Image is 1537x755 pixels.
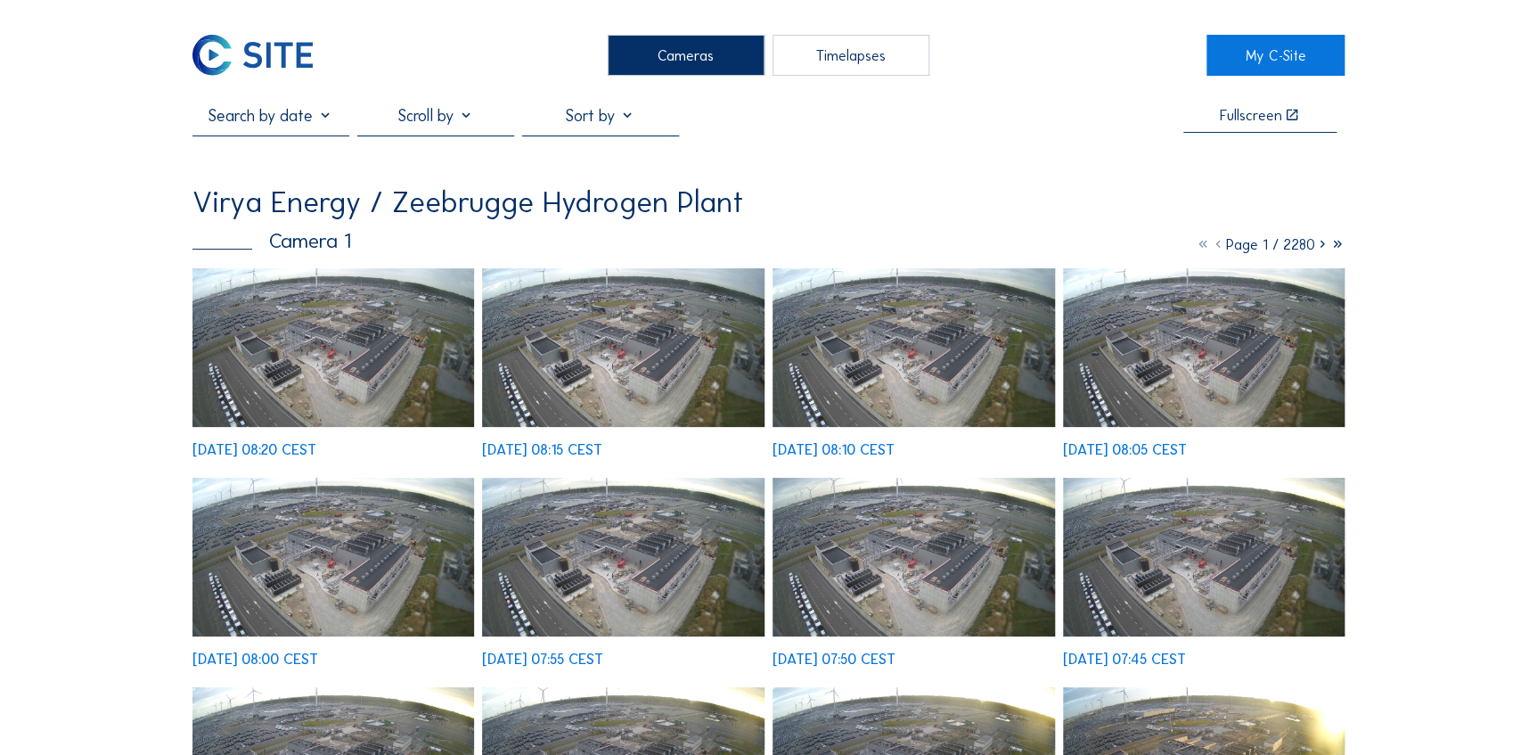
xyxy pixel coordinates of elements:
[1063,652,1186,667] div: [DATE] 07:45 CEST
[1206,35,1345,75] a: My C-Site
[773,268,1055,427] img: image_52816716
[192,35,331,75] a: C-SITE Logo
[192,442,316,457] div: [DATE] 08:20 CEST
[192,188,744,217] div: Virya Energy / Zeebrugge Hydrogen Plant
[192,35,313,75] img: C-SITE Logo
[1225,235,1314,253] span: Page 1 / 2280
[192,652,318,667] div: [DATE] 08:00 CEST
[482,442,602,457] div: [DATE] 08:15 CEST
[773,35,929,75] div: Timelapses
[192,231,351,251] div: Camera 1
[1220,108,1282,123] div: Fullscreen
[773,442,895,457] div: [DATE] 08:10 CEST
[1063,442,1187,457] div: [DATE] 08:05 CEST
[1063,268,1345,427] img: image_52816576
[192,478,475,636] img: image_52816442
[773,478,1055,636] img: image_52816108
[482,268,764,427] img: image_52816854
[482,478,764,636] img: image_52816280
[773,652,895,667] div: [DATE] 07:50 CEST
[192,268,475,427] img: image_52816992
[482,652,603,667] div: [DATE] 07:55 CEST
[608,35,764,75] div: Cameras
[1063,478,1345,636] img: image_52816095
[192,106,349,126] input: Search by date 󰅀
